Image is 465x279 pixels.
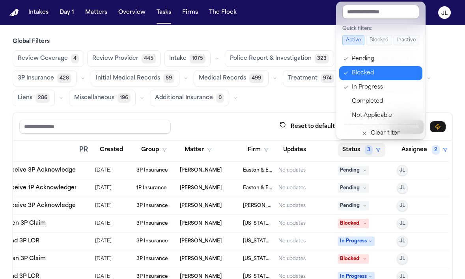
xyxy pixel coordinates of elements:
button: Blocked [366,35,392,45]
div: Status3 [336,2,426,139]
div: In Progress [352,83,418,92]
div: Blocked [352,68,418,78]
div: Completed [352,97,418,106]
button: Active [342,35,364,45]
button: Status3 [338,143,385,157]
button: Inactive [394,35,419,45]
div: Clear filter [371,129,400,138]
div: Pending [352,54,418,64]
div: Quick filters: [342,26,419,32]
div: Not Applicable [352,111,418,120]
